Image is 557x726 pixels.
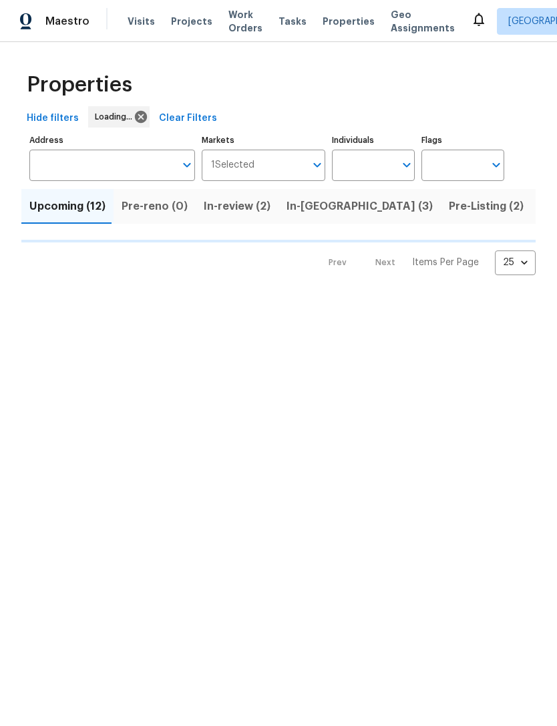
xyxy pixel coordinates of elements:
[159,110,217,127] span: Clear Filters
[278,17,307,26] span: Tasks
[487,156,506,174] button: Open
[95,110,138,124] span: Loading...
[45,15,89,28] span: Maestro
[308,156,327,174] button: Open
[27,110,79,127] span: Hide filters
[21,106,84,131] button: Hide filters
[495,245,536,280] div: 25
[88,106,150,128] div: Loading...
[332,136,415,144] label: Individuals
[202,136,326,144] label: Markets
[228,8,262,35] span: Work Orders
[171,15,212,28] span: Projects
[27,78,132,92] span: Properties
[412,256,479,269] p: Items Per Page
[211,160,254,171] span: 1 Selected
[421,136,504,144] label: Flags
[204,197,270,216] span: In-review (2)
[287,197,433,216] span: In-[GEOGRAPHIC_DATA] (3)
[154,106,222,131] button: Clear Filters
[449,197,524,216] span: Pre-Listing (2)
[391,8,455,35] span: Geo Assignments
[178,156,196,174] button: Open
[128,15,155,28] span: Visits
[397,156,416,174] button: Open
[122,197,188,216] span: Pre-reno (0)
[29,136,195,144] label: Address
[316,250,536,275] nav: Pagination Navigation
[29,197,106,216] span: Upcoming (12)
[323,15,375,28] span: Properties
